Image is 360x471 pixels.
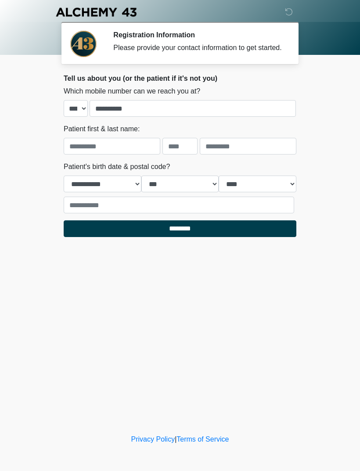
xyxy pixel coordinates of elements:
[70,31,97,57] img: Agent Avatar
[176,435,229,443] a: Terms of Service
[64,124,140,134] label: Patient first & last name:
[131,435,175,443] a: Privacy Policy
[175,435,176,443] a: |
[55,7,137,18] img: Alchemy 43 Logo
[64,162,170,172] label: Patient's birth date & postal code?
[64,86,200,97] label: Which mobile number can we reach you at?
[64,74,296,83] h2: Tell us about you (or the patient if it's not you)
[113,43,283,53] div: Please provide your contact information to get started.
[113,31,283,39] h2: Registration Information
